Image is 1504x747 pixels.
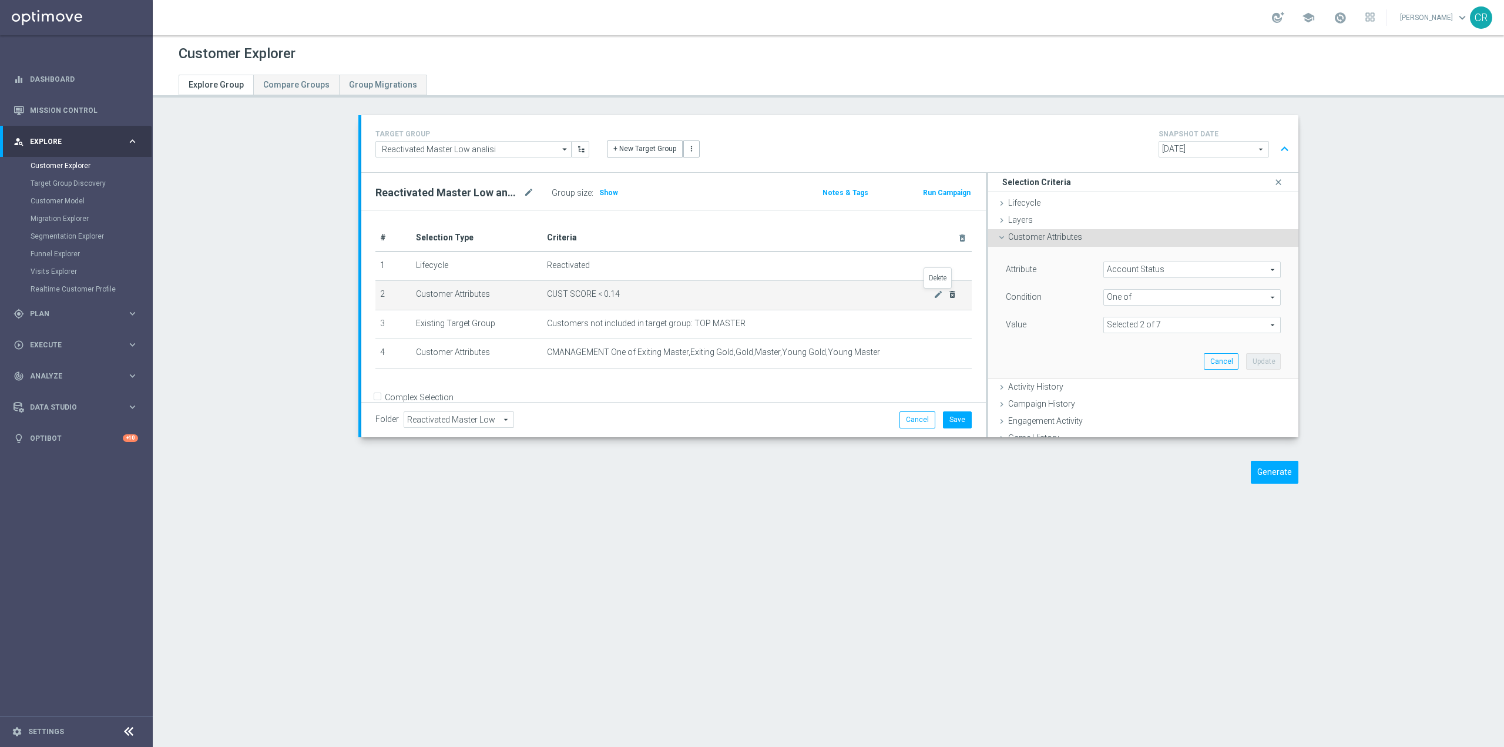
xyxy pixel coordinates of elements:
span: school [1302,11,1315,24]
i: track_changes [14,371,24,381]
div: Mission Control [14,95,138,126]
button: + New Target Group [607,140,683,157]
div: Migration Explorer [31,210,152,227]
button: Run Campaign [922,186,972,199]
div: +10 [123,434,138,442]
a: Customer Model [31,196,122,206]
span: CUST SCORE < 0.14 [547,289,934,299]
h3: Selection Criteria [1002,177,1071,187]
span: Explore Group [189,80,244,89]
button: Mission Control [13,106,139,115]
button: Data Studio keyboard_arrow_right [13,403,139,412]
div: Explore [14,136,127,147]
label: Value [1006,319,1026,330]
span: Explore [30,138,127,145]
button: Update [1246,353,1281,370]
button: gps_fixed Plan keyboard_arrow_right [13,309,139,319]
a: Dashboard [30,63,138,95]
span: Reactivated [547,260,590,270]
button: lightbulb Optibot +10 [13,434,139,443]
td: 1 [375,252,411,281]
div: Funnel Explorer [31,245,152,263]
button: person_search Explore keyboard_arrow_right [13,137,139,146]
i: gps_fixed [14,309,24,319]
i: keyboard_arrow_right [127,401,138,413]
i: equalizer [14,74,24,85]
span: Layers [1008,215,1033,225]
i: lightbulb [14,433,24,444]
div: Visits Explorer [31,263,152,280]
td: 3 [375,310,411,339]
button: more_vert [683,140,700,157]
a: Settings [28,728,64,735]
span: Conto attivo Conto bloccato [1104,317,1280,333]
i: mode_edit [523,186,534,200]
a: Migration Explorer [31,214,122,223]
span: Criteria [547,233,577,242]
span: Customer Attributes [1008,232,1082,242]
div: Optibot [14,423,138,454]
h4: TARGET GROUP [375,130,589,138]
a: Visits Explorer [31,267,122,276]
i: keyboard_arrow_right [127,339,138,350]
div: play_circle_outline Execute keyboard_arrow_right [13,340,139,350]
input: Select Existing or Create New [375,141,572,158]
td: Lifecycle [411,252,542,281]
span: Activity History [1008,382,1063,391]
i: person_search [14,136,24,147]
button: track_changes Analyze keyboard_arrow_right [13,371,139,381]
a: [PERSON_NAME]keyboard_arrow_down [1399,9,1470,26]
th: # [375,225,411,252]
span: CMANAGEMENT One of Exiting Master,Exiting Gold,Gold,Master,Young Gold,Young Master [547,347,880,357]
button: equalizer Dashboard [13,75,139,84]
a: Customer Explorer [31,161,122,170]
span: Execute [30,341,127,349]
button: Notes & Tags [821,186,869,199]
i: mode_edit [934,290,943,299]
div: Dashboard [14,63,138,95]
span: Group Migrations [349,80,417,89]
i: keyboard_arrow_right [127,136,138,147]
i: delete_forever [948,290,957,299]
span: Campaign History [1008,399,1075,408]
a: Optibot [30,423,123,454]
i: delete_forever [958,233,967,243]
div: Target Group Discovery [31,175,152,192]
div: Plan [14,309,127,319]
td: Customer Attributes [411,339,542,369]
span: Engagement Activity [1008,416,1083,426]
h2: Reactivated Master Low analisi [375,186,521,200]
button: Save [943,411,972,428]
span: Data Studio [30,404,127,411]
label: Group size [552,188,592,198]
i: arrow_drop_down [559,142,571,157]
div: Data Studio [14,402,127,413]
div: Realtime Customer Profile [31,280,152,298]
td: 2 [375,281,411,310]
button: Cancel [899,411,935,428]
a: Realtime Customer Profile [31,284,122,294]
span: Analyze [30,373,127,380]
i: more_vert [687,145,696,153]
div: Segmentation Explorer [31,227,152,245]
div: Customer Explorer [31,157,152,175]
td: Existing Target Group [411,310,542,339]
button: Cancel [1204,353,1238,370]
button: expand_less [1276,138,1293,160]
i: keyboard_arrow_right [127,370,138,381]
span: Lifecycle [1008,198,1040,207]
i: play_circle_outline [14,340,24,350]
div: TARGET GROUP arrow_drop_down + New Target Group more_vert SNAPSHOT DATE arrow_drop_down expand_less [375,127,1284,160]
button: Generate [1251,461,1298,484]
a: Funnel Explorer [31,249,122,259]
div: Execute [14,340,127,350]
td: 4 [375,339,411,369]
h4: SNAPSHOT DATE [1159,130,1294,138]
h1: Customer Explorer [179,45,296,62]
span: keyboard_arrow_down [1456,11,1469,24]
